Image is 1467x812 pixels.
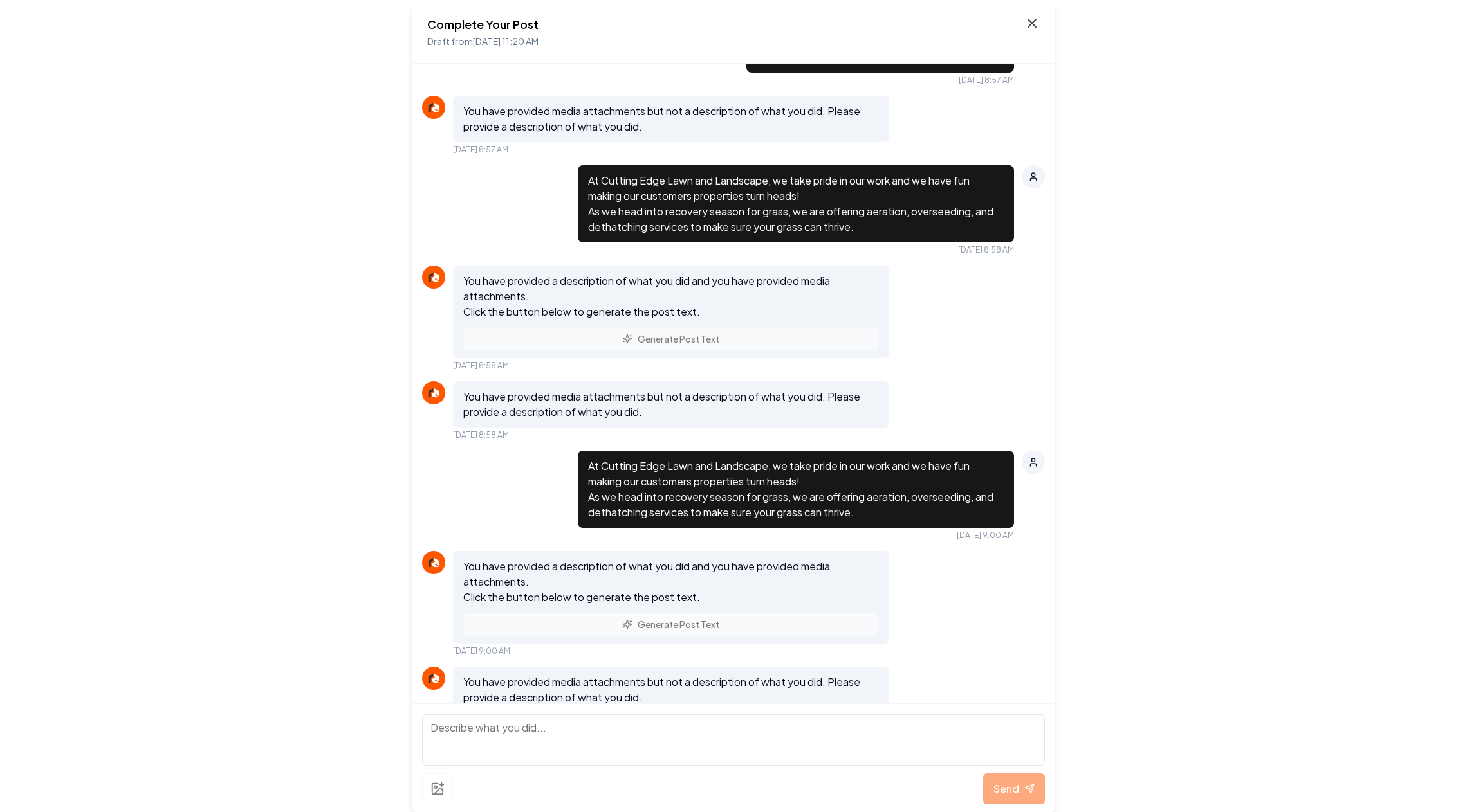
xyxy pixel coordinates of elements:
img: Rebolt Logo [426,555,441,570]
span: [DATE] 9:00 AM [957,530,1014,541]
img: Rebolt Logo [426,671,441,686]
h2: Complete Your Post [427,15,539,33]
p: At Cutting Edge Lawn and Landscape, we take pride in our work and we have fun making our customer... [588,173,1004,235]
span: [DATE] 8:57 AM [453,145,508,155]
span: [DATE] 8:58 AM [958,245,1014,255]
p: You have provided media attachments but not a description of what you did. Please provide a descr... [463,104,879,134]
span: Draft from [DATE] 11:20 AM [427,35,539,47]
p: You have provided a description of what you did and you have provided media attachments. Click th... [463,273,879,320]
img: Rebolt Logo [426,385,441,401]
p: At Cutting Edge Lawn and Landscape, we take pride in our work and we have fun making our customer... [588,458,1004,520]
span: [DATE] 8:57 AM [959,75,1014,86]
img: Rebolt Logo [426,269,441,285]
span: [DATE] 8:58 AM [453,361,509,371]
p: You have provided media attachments but not a description of what you did. Please provide a descr... [463,389,879,420]
span: [DATE] 8:58 AM [453,430,509,440]
p: You have provided media attachments but not a description of what you did. Please provide a descr... [463,674,879,705]
p: You have provided a description of what you did and you have provided media attachments. Click th... [463,559,879,605]
span: [DATE] 9:00 AM [453,646,510,656]
img: Rebolt Logo [426,100,441,115]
